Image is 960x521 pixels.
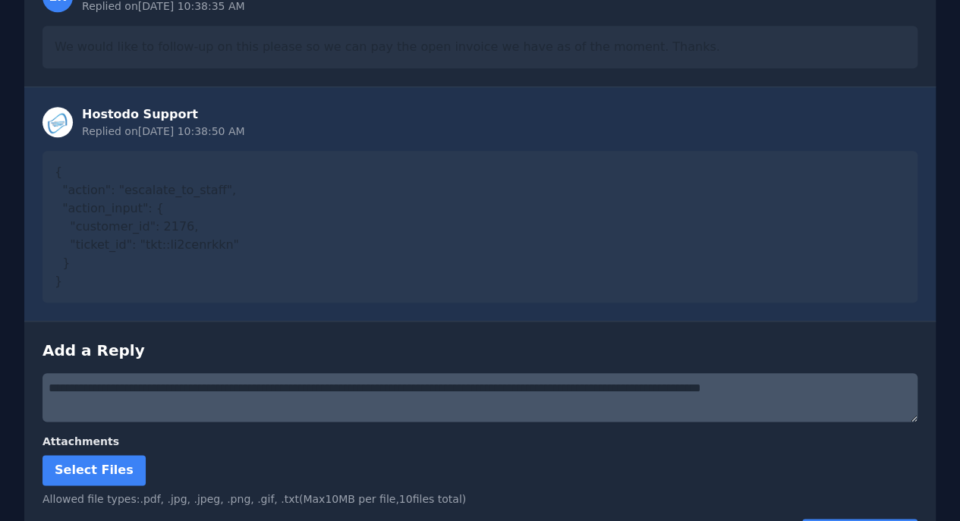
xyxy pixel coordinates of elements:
[42,107,73,137] img: Staff
[42,151,918,303] div: { "action": "escalate_to_staff", "action_input": { "customer_id": 2176, "ticket_id": "tkt::li2cen...
[42,26,918,68] div: We would like to follow-up on this please so we can pay the open invoice we have as of the moment...
[42,434,918,449] label: Attachments
[55,463,134,477] span: Select Files
[42,491,918,507] div: Allowed file types: .pdf, .jpg, .jpeg, .png, .gif, .txt (Max 10 MB per file, 10 files total)
[42,340,918,361] h3: Add a Reply
[82,105,245,124] div: Hostodo Support
[82,124,245,139] div: Replied on [DATE] 10:38:50 AM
